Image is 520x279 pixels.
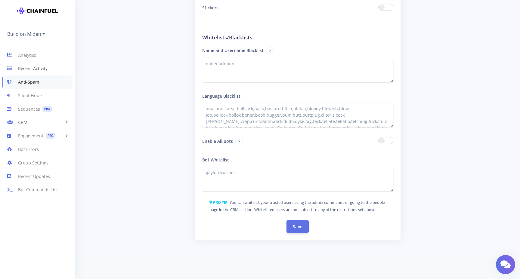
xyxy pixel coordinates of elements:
[202,44,274,58] label: Name and Username Blacklist
[202,90,240,103] label: Language Blacklist
[202,153,229,166] label: Bot Whitelist
[202,34,393,41] h3: Whitelists/Blacklists
[198,135,298,149] label: Enable All Bots
[17,5,58,17] img: chainfuel-logo
[209,200,385,212] small: - You can whitelist your trusted users using the admin commands or going to the people page in th...
[202,57,393,82] textarea: midenadminn
[202,166,393,191] textarea: gaylordwarner
[213,200,227,205] strong: PRO TIP
[7,29,45,39] a: Build on Miden
[2,75,73,89] a: Anti-Spam
[46,133,55,139] span: PRO
[202,103,393,127] textarea: anal,anus,arse,ballsack,balls,bastard,bitch,biatch,bloody,blowjob,blow job,bollock,bollok,boner,b...
[198,1,298,14] label: Stickers
[286,220,309,233] button: Save
[42,106,52,112] span: PRO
